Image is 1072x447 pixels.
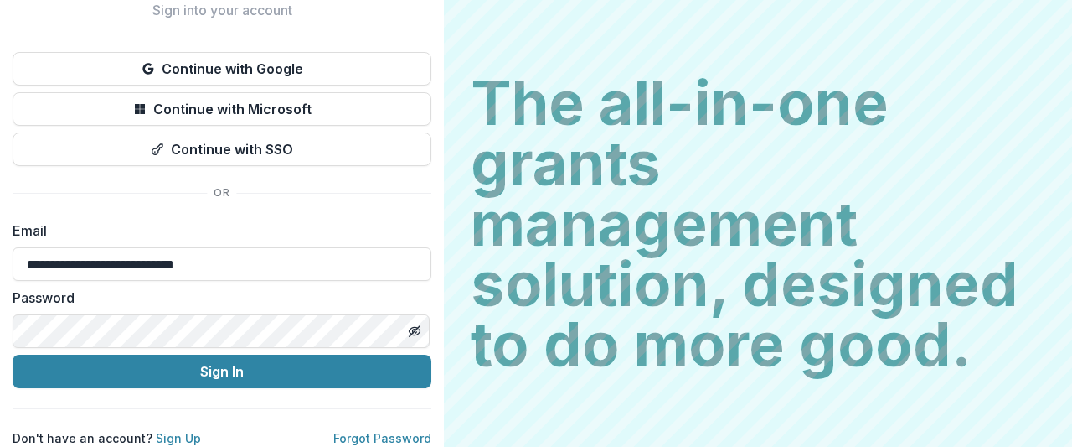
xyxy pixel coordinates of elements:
button: Toggle password visibility [401,318,428,345]
h2: Sign into your account [13,3,431,18]
a: Sign Up [156,431,201,445]
button: Continue with Microsoft [13,92,431,126]
p: Don't have an account? [13,429,201,447]
button: Continue with SSO [13,133,431,166]
button: Continue with Google [13,52,431,86]
label: Email [13,221,421,241]
a: Forgot Password [333,431,431,445]
label: Password [13,288,421,308]
button: Sign In [13,355,431,388]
